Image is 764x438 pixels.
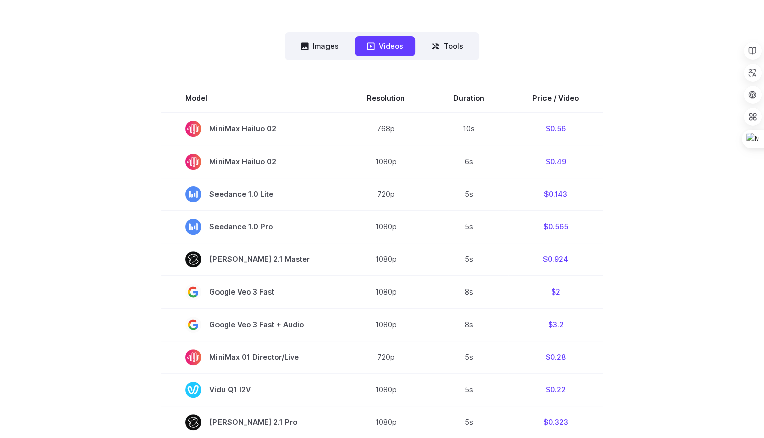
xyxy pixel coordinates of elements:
td: 5s [429,243,508,275]
td: 720p [343,341,429,373]
button: Videos [355,36,415,56]
span: MiniMax Hailuo 02 [185,154,318,170]
td: $0.56 [508,112,603,145]
button: Tools [419,36,475,56]
span: MiniMax Hailuo 02 [185,121,318,137]
td: $2 [508,275,603,308]
td: $0.143 [508,178,603,210]
td: 5s [429,373,508,406]
td: 5s [429,178,508,210]
td: 10s [429,112,508,145]
span: Seedance 1.0 Pro [185,219,318,235]
td: 5s [429,210,508,243]
span: [PERSON_NAME] 2.1 Pro [185,414,318,430]
td: 1080p [343,308,429,341]
span: Google Veo 3 Fast + Audio [185,317,318,333]
td: 5s [429,341,508,373]
th: Price / Video [508,84,603,112]
td: $3.2 [508,308,603,341]
td: 1080p [343,373,429,406]
span: MiniMax 01 Director/Live [185,349,318,365]
td: 1080p [343,145,429,178]
span: Google Veo 3 Fast [185,284,318,300]
td: 1080p [343,243,429,275]
td: 8s [429,308,508,341]
td: $0.49 [508,145,603,178]
td: $0.28 [508,341,603,373]
td: 1080p [343,210,429,243]
th: Duration [429,84,508,112]
td: 720p [343,178,429,210]
th: Resolution [343,84,429,112]
th: Model [161,84,343,112]
td: 6s [429,145,508,178]
td: $0.565 [508,210,603,243]
span: Seedance 1.0 Lite [185,186,318,202]
td: $0.924 [508,243,603,275]
td: 768p [343,112,429,145]
span: [PERSON_NAME] 2.1 Master [185,251,318,267]
td: 8s [429,275,508,308]
td: 1080p [343,275,429,308]
td: $0.22 [508,373,603,406]
span: Vidu Q1 I2V [185,382,318,398]
button: Images [289,36,351,56]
